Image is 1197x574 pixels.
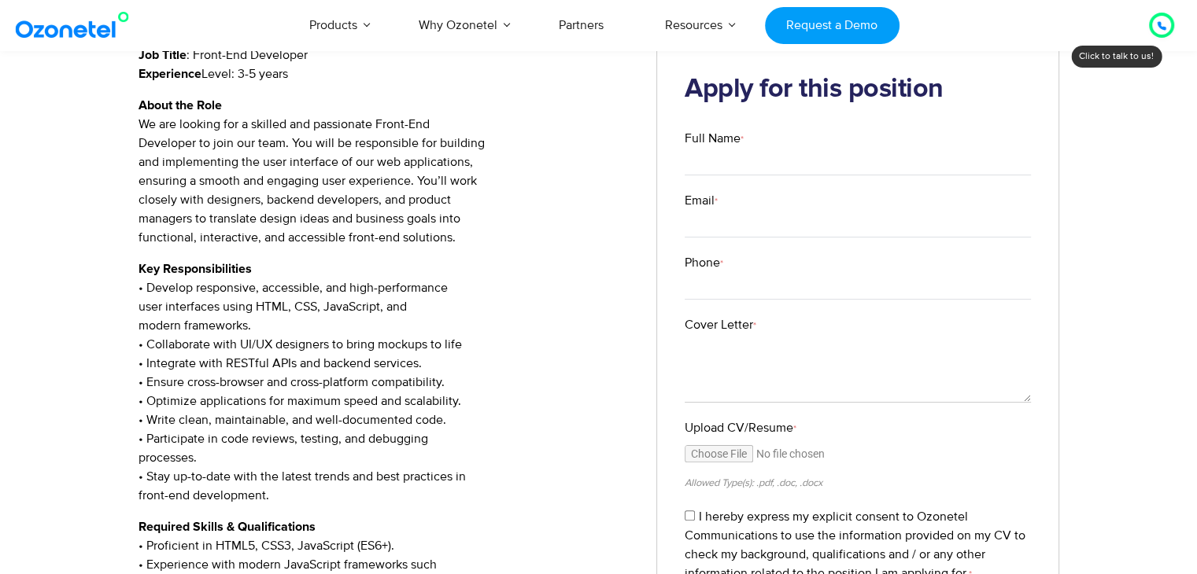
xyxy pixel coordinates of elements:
[139,521,316,533] strong: Required Skills & Qualifications
[139,99,222,112] strong: About the Role
[685,191,1031,210] label: Email
[685,476,822,489] small: Allowed Type(s): .pdf, .doc, .docx
[139,263,252,275] strong: Key Responsibilities
[139,46,634,83] p: : Front-End Developer Level: 3-5 years
[139,68,201,80] strong: Experience
[685,74,1031,105] h2: Apply for this position
[139,49,187,61] strong: Job Title
[765,7,900,44] a: Request a Demo
[139,96,634,247] p: We are looking for a skilled and passionate Front-End Developer to join our team. You will be res...
[685,253,1031,272] label: Phone
[685,315,1031,334] label: Cover Letter
[139,259,634,505] p: • Develop responsive, accessible, and high-performance user interfaces using HTML, CSS, JavaScrip...
[685,418,1031,437] label: Upload CV/Resume
[685,129,1031,148] label: Full Name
